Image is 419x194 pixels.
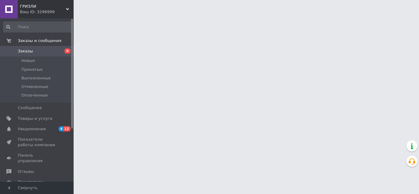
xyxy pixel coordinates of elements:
span: Отмененные [21,84,48,89]
span: 5 [64,48,71,54]
span: 4 [59,126,63,131]
span: Заказы и сообщения [18,38,61,44]
span: Выполненные [21,75,51,81]
span: Принятые [21,67,43,72]
span: 12 [63,126,71,131]
span: ГРИЗЛИ [20,4,66,9]
span: Сообщения [18,105,42,111]
input: Поиск [3,21,72,32]
div: Ваш ID: 3296999 [20,9,74,15]
span: Уведомления [18,126,46,132]
span: Покупатели [18,179,43,185]
span: Показатели работы компании [18,137,57,148]
span: Оплаченные [21,93,48,98]
span: Заказы [18,48,33,54]
span: Товары и услуги [18,116,52,121]
span: Панель управления [18,153,57,164]
span: Новые [21,58,35,63]
span: Отзывы [18,169,34,174]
